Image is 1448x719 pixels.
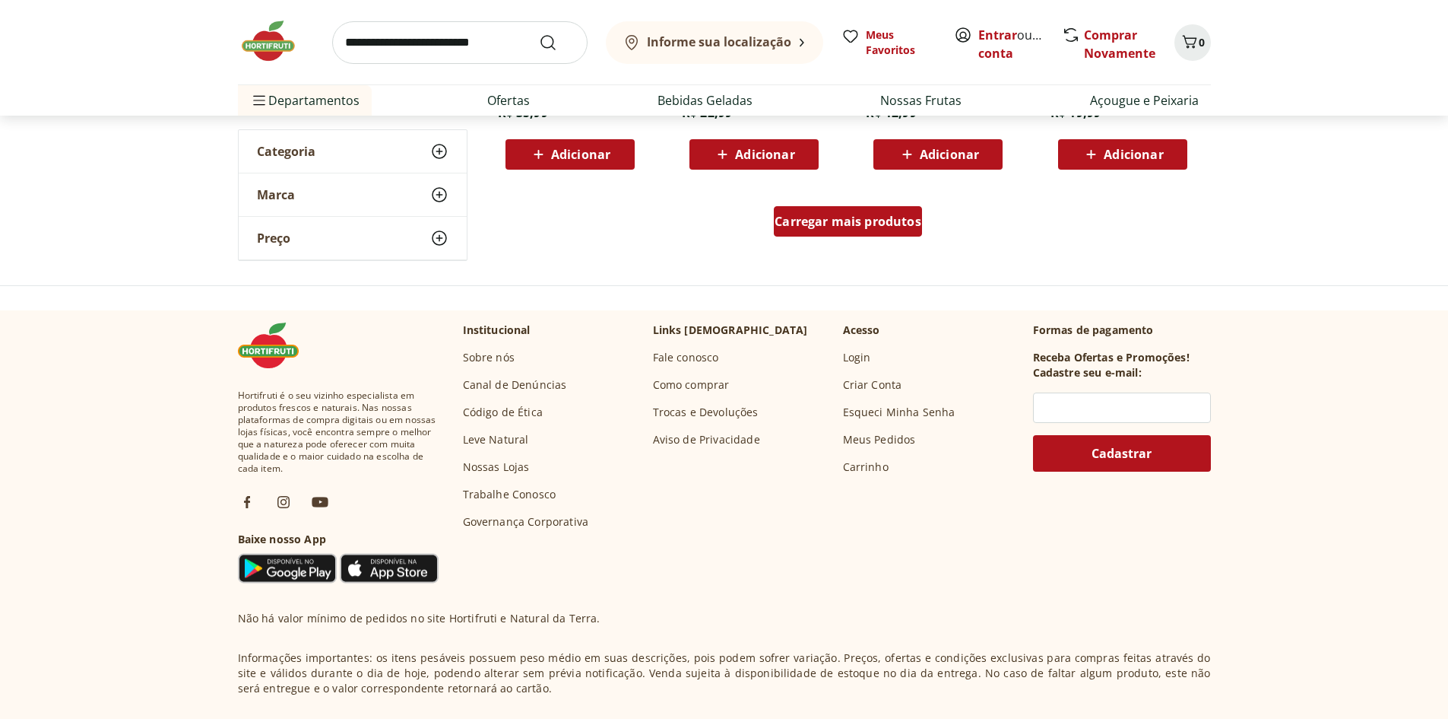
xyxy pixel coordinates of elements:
p: Acesso [843,323,880,338]
span: Adicionar [920,148,979,161]
a: Entrar [978,27,1017,43]
a: Código de Ética [463,405,543,420]
a: Carregar mais produtos [774,206,922,243]
p: Informações importantes: os itens pesáveis possuem peso médio em suas descrições, pois podem sofr... [238,651,1211,696]
p: Não há valor mínimo de pedidos no site Hortifruti e Natural da Terra. [238,611,600,626]
img: Hortifruti [238,18,314,64]
button: Adicionar [873,139,1003,170]
a: Nossas Lojas [463,460,530,475]
span: Meus Favoritos [866,27,936,58]
img: Google Play Icon [238,553,337,584]
a: Login [843,350,871,365]
a: Leve Natural [463,432,529,447]
a: Comprar Novamente [1084,27,1155,62]
a: Meus Favoritos [841,27,936,58]
button: Preço [239,217,467,259]
a: Bebidas Geladas [657,91,753,110]
span: ou [978,26,1046,62]
b: Informe sua localização [647,33,791,50]
a: Nossas Frutas [880,91,962,110]
button: Carrinho [1174,24,1211,61]
button: Informe sua localização [606,21,823,64]
button: Submit Search [539,33,575,52]
span: Marca [257,187,295,202]
button: Adicionar [1058,139,1187,170]
button: Adicionar [689,139,819,170]
span: Departamentos [250,82,360,119]
a: Trabalhe Conosco [463,487,556,502]
button: Adicionar [505,139,635,170]
p: Institucional [463,323,531,338]
img: ytb [311,493,329,511]
p: Formas de pagamento [1033,323,1211,338]
button: Categoria [239,130,467,173]
img: App Store Icon [340,553,439,584]
a: Meus Pedidos [843,432,916,447]
a: Criar conta [978,27,1062,62]
span: Adicionar [1104,148,1163,161]
a: Esqueci Minha Senha [843,405,955,420]
span: 0 [1199,35,1205,49]
span: Adicionar [735,148,794,161]
button: Cadastrar [1033,435,1211,472]
h3: Baixe nosso App [238,532,439,547]
button: Marca [239,173,467,216]
a: Açougue e Peixaria [1090,91,1199,110]
span: Hortifruti é o seu vizinho especialista em produtos frescos e naturais. Nas nossas plataformas de... [238,390,439,475]
a: Aviso de Privacidade [653,432,760,447]
h3: Cadastre seu e-mail: [1033,365,1142,380]
input: search [332,21,588,64]
span: Cadastrar [1092,447,1152,460]
a: Trocas e Devoluções [653,405,759,420]
img: ig [274,493,293,511]
a: Sobre nós [463,350,515,365]
a: Ofertas [487,91,530,110]
a: Como comprar [653,377,730,393]
a: Carrinho [843,460,889,475]
img: Hortifruti [238,323,314,368]
button: Menu [250,82,268,119]
img: fb [238,493,256,511]
span: Categoria [257,144,315,159]
span: Adicionar [551,148,610,161]
span: Preço [257,231,290,246]
a: Criar Conta [843,377,902,393]
a: Governança Corporativa [463,514,589,530]
p: Links [DEMOGRAPHIC_DATA] [653,323,808,338]
span: Carregar mais produtos [775,215,921,227]
a: Canal de Denúncias [463,377,567,393]
h3: Receba Ofertas e Promoções! [1033,350,1190,365]
a: Fale conosco [653,350,719,365]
